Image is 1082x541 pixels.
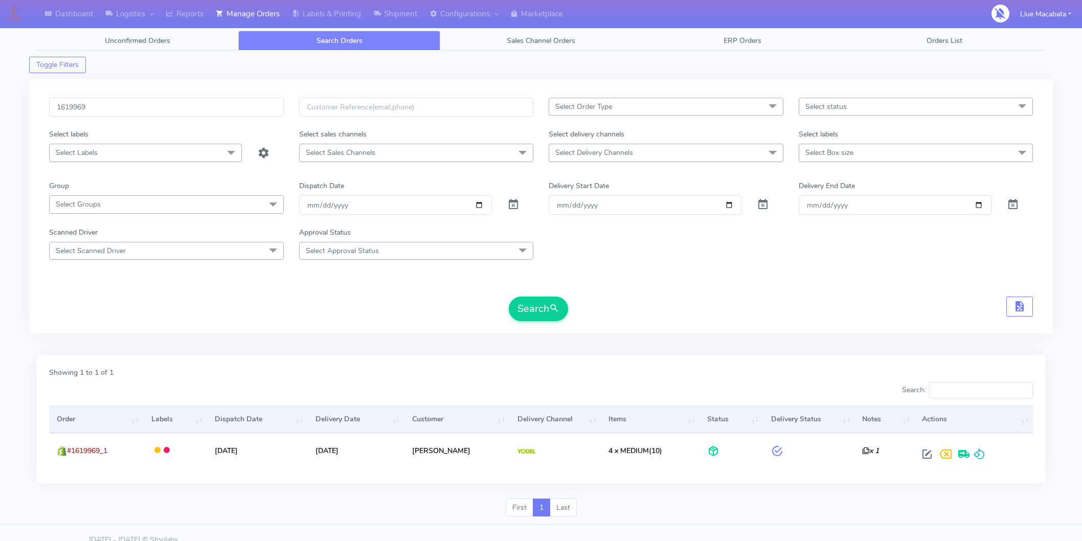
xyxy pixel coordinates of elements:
[49,98,284,117] input: Order Id
[49,227,98,238] label: Scanned Driver
[37,31,1045,51] ul: Tabs
[1012,4,1079,25] button: Llue Macabata
[56,148,98,157] span: Select Labels
[507,36,575,46] span: Sales Channel Orders
[608,446,649,456] span: 4 x MEDIUM
[929,382,1033,398] input: Search:
[317,36,363,46] span: Search Orders
[144,405,207,433] th: Labels: activate to sort column ascending
[763,405,855,433] th: Delivery Status: activate to sort column ascending
[608,446,662,456] span: (10)
[555,102,612,111] span: Select Order Type
[207,405,308,433] th: Dispatch Date: activate to sort column ascending
[299,98,534,117] input: Customer Reference(email,phone)
[49,129,88,140] label: Select labels
[549,181,609,191] label: Delivery Start Date
[105,36,170,46] span: Unconfirmed Orders
[724,36,761,46] span: ERP Orders
[49,367,114,378] label: Showing 1 to 1 of 1
[299,181,344,191] label: Dispatch Date
[299,227,351,238] label: Approval Status
[862,446,879,456] i: x 1
[404,405,510,433] th: Customer: activate to sort column ascending
[57,446,67,456] img: shopify.png
[308,405,404,433] th: Delivery Date: activate to sort column ascending
[509,297,568,321] button: Search
[799,181,855,191] label: Delivery End Date
[914,405,1033,433] th: Actions: activate to sort column ascending
[308,433,404,467] td: [DATE]
[902,382,1033,398] label: Search:
[700,405,763,433] th: Status: activate to sort column ascending
[306,246,379,256] span: Select Approval Status
[404,433,510,467] td: [PERSON_NAME]
[49,405,144,433] th: Order: activate to sort column ascending
[805,102,847,111] span: Select status
[799,129,838,140] label: Select labels
[854,405,914,433] th: Notes: activate to sort column ascending
[299,129,367,140] label: Select sales channels
[49,181,69,191] label: Group
[67,446,107,456] span: #1619969_1
[601,405,700,433] th: Items: activate to sort column ascending
[805,148,853,157] span: Select Box size
[555,148,633,157] span: Select Delivery Channels
[306,148,375,157] span: Select Sales Channels
[29,57,86,73] button: Toggle Filters
[549,129,624,140] label: Select delivery channels
[207,433,308,467] td: [DATE]
[56,199,101,209] span: Select Groups
[927,36,962,46] span: Orders List
[56,246,126,256] span: Select Scanned Driver
[517,449,535,454] img: Yodel
[509,405,601,433] th: Delivery Channel: activate to sort column ascending
[533,499,550,517] a: 1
